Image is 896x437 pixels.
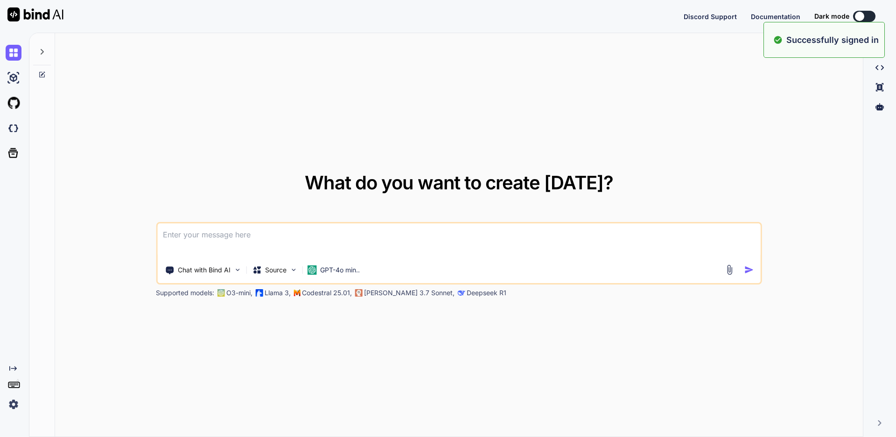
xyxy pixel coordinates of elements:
[773,34,783,46] img: alert
[255,289,263,297] img: Llama2
[6,396,21,412] img: settings
[6,95,21,111] img: githubLight
[814,12,849,21] span: Dark mode
[265,265,287,275] p: Source
[289,266,297,274] img: Pick Models
[294,290,300,296] img: Mistral-AI
[302,288,352,298] p: Codestral 25.01,
[7,7,63,21] img: Bind AI
[305,171,613,194] span: What do you want to create [DATE]?
[744,265,754,275] img: icon
[178,265,231,275] p: Chat with Bind AI
[226,288,252,298] p: O3-mini,
[217,289,224,297] img: GPT-4
[307,265,316,275] img: GPT-4o mini
[724,264,735,275] img: attachment
[6,120,21,136] img: darkCloudIdeIcon
[233,266,241,274] img: Pick Tools
[684,12,737,21] button: Discord Support
[751,13,800,21] span: Documentation
[684,13,737,21] span: Discord Support
[156,288,214,298] p: Supported models:
[364,288,455,298] p: [PERSON_NAME] 3.7 Sonnet,
[457,289,465,297] img: claude
[320,265,360,275] p: GPT-4o min..
[467,288,506,298] p: Deepseek R1
[6,45,21,61] img: chat
[786,34,879,46] p: Successfully signed in
[6,70,21,86] img: ai-studio
[751,12,800,21] button: Documentation
[265,288,291,298] p: Llama 3,
[355,289,362,297] img: claude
